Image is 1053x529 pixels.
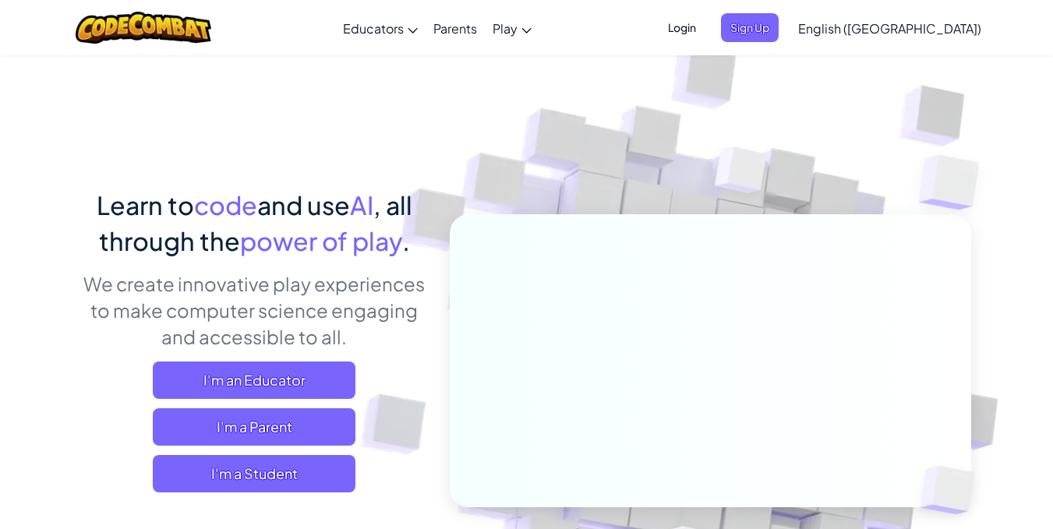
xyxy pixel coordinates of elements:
button: I'm a Student [153,455,355,492]
span: Play [493,20,518,37]
span: code [194,189,257,220]
span: and use [257,189,350,220]
span: English ([GEOGRAPHIC_DATA]) [798,20,981,37]
a: Play [485,7,539,49]
a: I'm an Educator [153,361,355,399]
span: Learn to [97,189,194,220]
img: Overlap cubes [888,117,1023,249]
img: Overlap cubes [685,116,797,232]
a: Parents [426,7,485,49]
a: English ([GEOGRAPHIC_DATA]) [790,7,989,49]
span: . [402,225,410,256]
button: Login [659,13,705,42]
img: CodeCombat logo [76,12,212,44]
span: AI [350,189,373,220]
button: Sign Up [721,13,779,42]
a: I'm a Parent [153,408,355,446]
span: Educators [343,20,404,37]
a: Educators [335,7,426,49]
p: We create innovative play experiences to make computer science engaging and accessible to all. [83,270,426,350]
span: power of play [240,225,402,256]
